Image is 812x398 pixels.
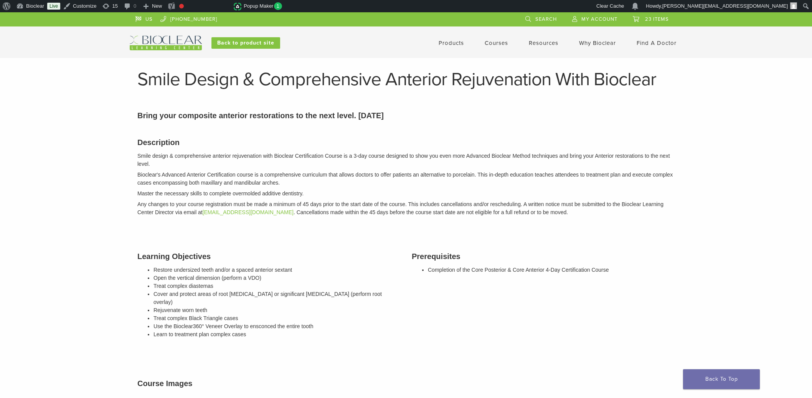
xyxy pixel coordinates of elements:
h1: Smile Design & Comprehensive Anterior Rejuvenation With Bioclear [137,70,675,89]
li: Restore undersized teeth and/or a spaced anterior sextant [153,266,400,274]
p: Bioclear's Advanced Anterior Certification course is a comprehensive curriculum that allows docto... [137,171,675,187]
h3: Prerequisites [412,251,675,262]
span: 360° Veneer Overlay to ensconced the entire tooth [193,323,314,329]
div: Focus keyphrase not set [179,4,184,8]
p: Master the necessary skills to complete overmolded additive dentistry. [137,190,675,198]
p: Smile design & comprehensive anterior rejuvenation with Bioclear Certification Course is a 3-day ... [137,152,675,168]
a: Live [47,3,60,10]
a: Back To Top [683,369,760,389]
span: 1 [274,2,282,10]
span: 23 items [645,16,669,22]
a: 23 items [633,12,669,24]
a: My Account [572,12,617,24]
a: [EMAIL_ADDRESS][DOMAIN_NAME] [203,209,294,215]
img: Bioclear [130,36,202,50]
li: Rejuvenate worn teeth [153,306,400,314]
a: Courses [485,40,508,46]
a: Products [439,40,464,46]
p: Bring your composite anterior restorations to the next level. [DATE] [137,110,675,121]
a: US [135,12,153,24]
span: Search [535,16,557,22]
a: Search [525,12,557,24]
h3: Description [137,137,675,148]
li: Completion of the Core Posterior & Core Anterior 4-Day Certification Course [428,266,675,274]
h3: Learning Objectives [137,251,400,262]
a: Resources [529,40,558,46]
li: Cover and protect areas of root [MEDICAL_DATA] or significant [MEDICAL_DATA] (perform root overlay) [153,290,400,306]
a: [PHONE_NUMBER] [160,12,217,24]
span: My Account [581,16,617,22]
li: Treat complex diastemas [153,282,400,290]
a: Find A Doctor [637,40,677,46]
h3: Course Images [137,378,675,389]
a: Why Bioclear [579,40,616,46]
span: Learn to treatment plan complex cases [153,331,246,337]
li: Open the vertical dimension (perform a VDO) [153,274,400,282]
li: Treat complex Black Triangle cases [153,314,400,322]
li: Use the Bioclear [153,322,400,330]
a: Back to product site [211,37,280,49]
img: Views over 48 hours. Click for more Jetpack Stats. [191,2,234,11]
span: [PERSON_NAME][EMAIL_ADDRESS][DOMAIN_NAME] [662,3,788,9]
em: Any changes to your course registration must be made a minimum of 45 days prior to the start date... [137,201,663,215]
